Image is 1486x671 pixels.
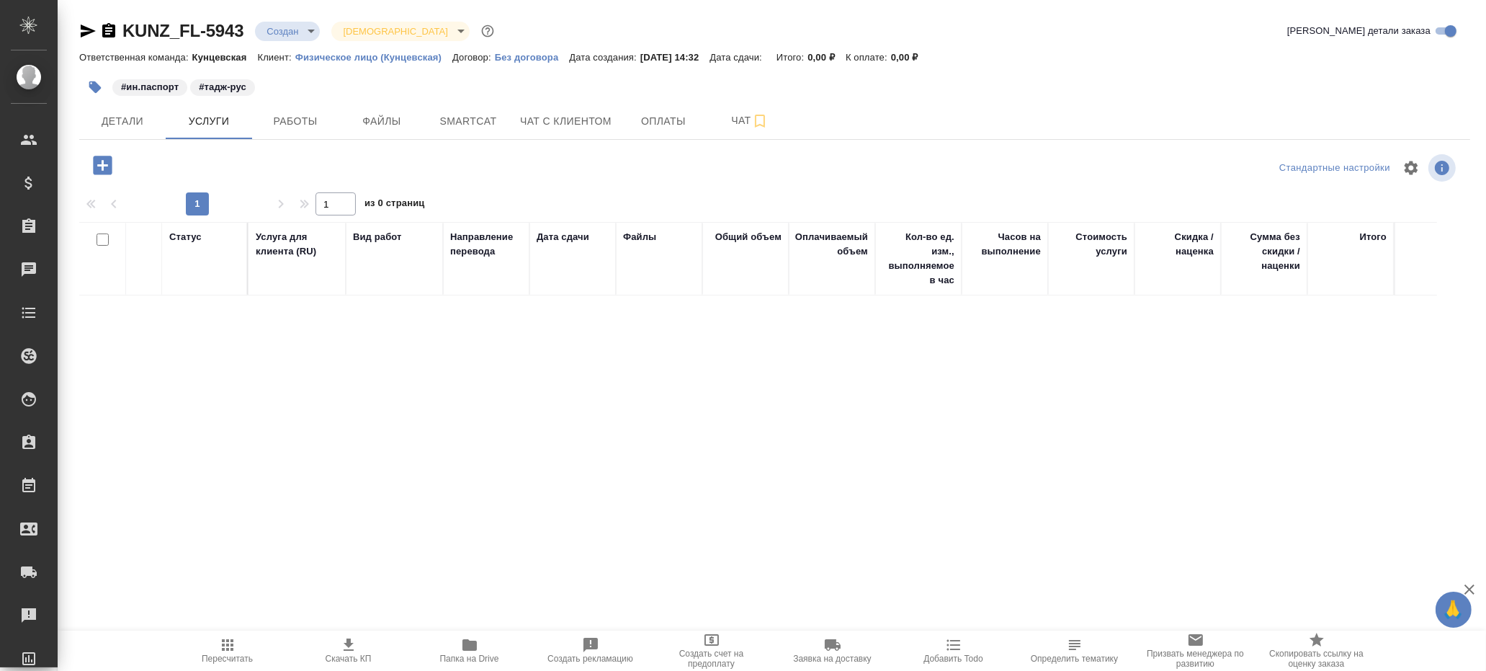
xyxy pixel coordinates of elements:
[100,22,117,40] button: Скопировать ссылку
[1142,230,1214,259] div: Скидка / наценка
[1031,654,1118,664] span: Определить тематику
[891,52,929,63] p: 0,00 ₽
[715,112,784,130] span: Чат
[923,654,983,664] span: Добавить Todo
[331,22,469,41] div: Создан
[111,80,189,92] span: ин.паспорт
[122,21,243,40] a: KUNZ_FL-5943
[167,631,288,671] button: Пересчитать
[199,80,246,94] p: #тадж-рус
[1256,631,1377,671] button: Скопировать ссылку на оценку заказа
[440,654,499,664] span: Папка на Drive
[710,52,765,63] p: Дата сдачи:
[1135,631,1256,671] button: Призвать менеджера по развитию
[795,230,868,259] div: Оплачиваемый объем
[326,654,372,664] span: Скачать КП
[261,112,330,130] span: Работы
[1055,230,1127,259] div: Стоимость услуги
[1265,649,1369,669] span: Скопировать ссылку на оценку заказа
[772,631,893,671] button: Заявка на доставку
[121,80,179,94] p: #ин.паспорт
[547,654,633,664] span: Создать рекламацию
[478,22,497,40] button: Доп статусы указывают на важность/срочность заказа
[434,112,503,130] span: Smartcat
[1394,151,1428,185] span: Настроить таблицу
[450,230,522,259] div: Направление перевода
[295,50,452,63] a: Физическое лицо (Кунцевская)
[520,112,612,130] span: Чат с клиентом
[530,631,651,671] button: Создать рекламацию
[776,52,807,63] p: Итого:
[969,230,1041,259] div: Часов на выполнение
[83,151,122,180] button: Добавить услугу
[751,112,769,130] svg: Подписаться
[537,230,589,244] div: Дата сдачи
[79,52,192,63] p: Ответственная команда:
[409,631,530,671] button: Папка на Drive
[882,230,954,288] div: Кол-во ед. изм., выполняемое в час
[202,654,253,664] span: Пересчитать
[1428,154,1459,182] span: Посмотреть информацию
[339,25,452,37] button: [DEMOGRAPHIC_DATA]
[495,52,570,63] p: Без договора
[347,112,416,130] span: Файлы
[640,52,710,63] p: [DATE] 14:32
[88,112,157,130] span: Детали
[79,22,97,40] button: Скопировать ссылку для ЯМессенджера
[1014,631,1135,671] button: Определить тематику
[1360,230,1387,244] div: Итого
[288,631,409,671] button: Скачать КП
[295,52,452,63] p: Физическое лицо (Кунцевская)
[256,230,339,259] div: Услуга для клиента (RU)
[495,50,570,63] a: Без договора
[452,52,495,63] p: Договор:
[807,52,846,63] p: 0,00 ₽
[174,112,243,130] span: Услуги
[846,52,891,63] p: К оплате:
[79,71,111,103] button: Добавить тэг
[262,25,303,37] button: Создан
[255,22,320,41] div: Создан
[192,52,258,63] p: Кунцевская
[1436,592,1472,628] button: 🙏
[1441,595,1466,625] span: 🙏
[569,52,640,63] p: Дата создания:
[623,230,656,244] div: Файлы
[893,631,1014,671] button: Добавить Todo
[1228,230,1300,273] div: Сумма без скидки / наценки
[258,52,295,63] p: Клиент:
[1144,649,1248,669] span: Призвать менеджера по развитию
[364,195,425,215] span: из 0 страниц
[1287,24,1431,38] span: [PERSON_NAME] детали заказа
[353,230,402,244] div: Вид работ
[715,230,782,244] div: Общий объем
[1276,157,1394,179] div: split button
[629,112,698,130] span: Оплаты
[651,631,772,671] button: Создать счет на предоплату
[169,230,202,244] div: Статус
[660,649,764,669] span: Создать счет на предоплату
[793,654,871,664] span: Заявка на доставку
